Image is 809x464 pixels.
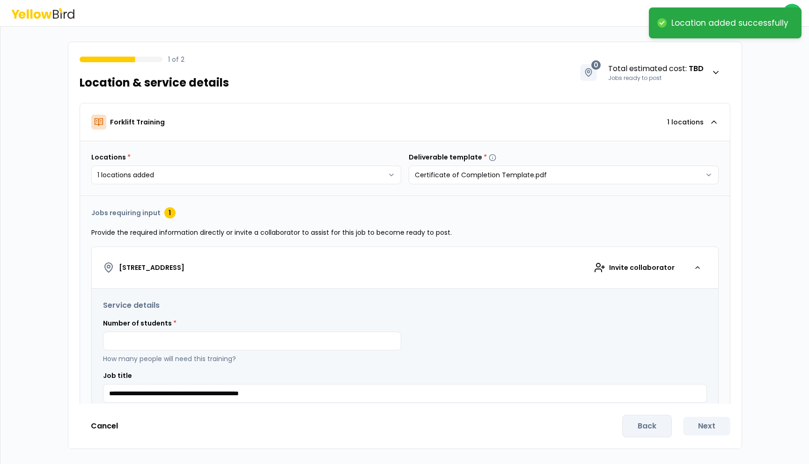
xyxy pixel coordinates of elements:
[119,263,184,272] h4: [STREET_ADDRESS]
[609,263,675,272] span: Invite collaborator
[80,75,229,90] h1: Location & service details
[91,228,719,237] p: Provide the required information directly or invite a collaborator to assist for this job to beco...
[103,371,132,380] label: Job title
[91,152,131,162] label: Locations
[80,417,129,435] button: Cancel
[591,60,601,70] span: 0
[103,354,401,363] p: How many people will need this training?
[91,208,161,217] h3: Jobs requiring input
[409,166,719,184] button: Certificate of Completion Template.pdf
[671,18,788,28] div: Location added successfully
[783,4,802,22] span: C
[92,247,718,289] button: [STREET_ADDRESS]Invite collaborator
[80,103,730,141] button: Forklift Training1 locations
[584,258,684,277] div: Invite collaborator
[608,74,662,82] span: Jobs ready to post
[608,63,704,74] span: Total estimated cost :
[570,53,730,92] button: 0Total estimated cost: TBDJobs ready to post
[415,170,547,180] span: Certificate of Completion Template.pdf
[110,117,165,127] p: Forklift Training
[689,63,704,74] strong: TBD
[667,117,704,127] p: 1 locations
[168,55,184,64] p: 1 of 2
[164,207,176,218] div: 1
[97,170,154,180] span: 1 locations added
[103,300,707,311] h3: Service details
[91,166,401,184] button: 1 locations added
[409,152,496,162] label: Deliverable template
[103,319,177,328] label: Number of students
